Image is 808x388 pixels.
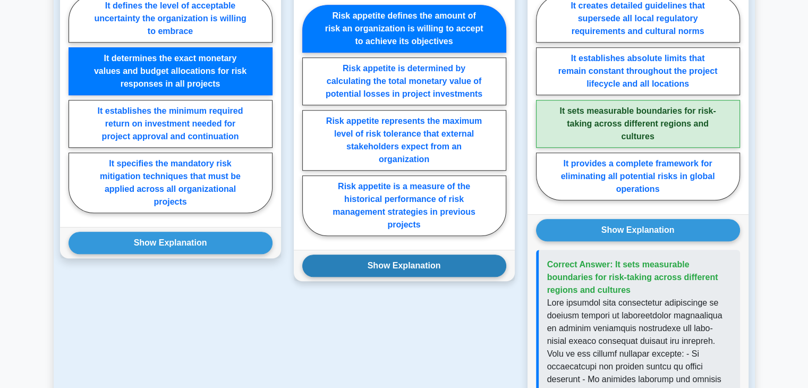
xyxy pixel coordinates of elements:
[69,47,273,95] label: It determines the exact monetary values and budget allocations for risk responses in all projects
[69,153,273,213] label: It specifies the mandatory risk mitigation techniques that must be applied across all organizatio...
[536,219,740,241] button: Show Explanation
[536,153,740,200] label: It provides a complete framework for eliminating all potential risks in global operations
[302,5,506,53] label: Risk appetite defines the amount of risk an organization is willing to accept to achieve its obje...
[536,100,740,148] label: It sets measurable boundaries for risk-taking across different regions and cultures
[69,232,273,254] button: Show Explanation
[302,57,506,105] label: Risk appetite is determined by calculating the total monetary value of potential losses in projec...
[536,47,740,95] label: It establishes absolute limits that remain constant throughout the project lifecycle and all loca...
[69,100,273,148] label: It establishes the minimum required return on investment needed for project approval and continua...
[302,110,506,171] label: Risk appetite represents the maximum level of risk tolerance that external stakeholders expect fr...
[302,175,506,236] label: Risk appetite is a measure of the historical performance of risk management strategies in previou...
[302,255,506,277] button: Show Explanation
[547,260,718,294] span: Correct Answer: It sets measurable boundaries for risk-taking across different regions and cultures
